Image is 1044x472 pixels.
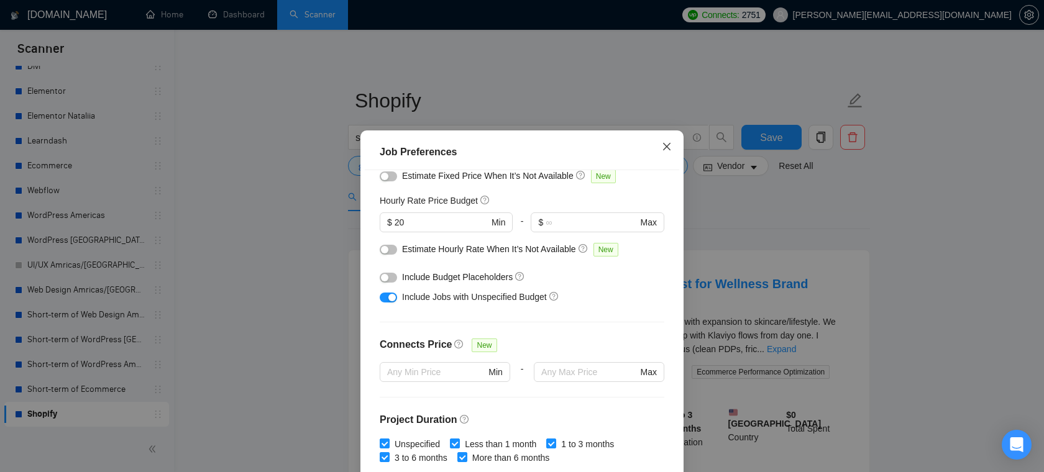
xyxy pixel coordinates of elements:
[488,365,503,379] span: Min
[556,437,619,451] span: 1 to 3 months
[402,292,547,302] span: Include Jobs with Unspecified Budget
[460,437,541,451] span: Less than 1 month
[641,365,657,379] span: Max
[390,451,452,465] span: 3 to 6 months
[579,243,588,253] span: question-circle
[593,243,618,256] span: New
[513,212,531,242] div: -
[480,195,490,205] span: question-circle
[510,362,534,397] div: -
[402,171,574,181] span: Estimate Fixed Price When It’s Not Available
[467,451,555,465] span: More than 6 months
[402,244,576,254] span: Estimate Hourly Rate When It’s Not Available
[460,414,470,424] span: question-circle
[390,437,445,451] span: Unspecified
[549,291,559,301] span: question-circle
[662,142,672,152] span: close
[1002,430,1032,460] div: Open Intercom Messenger
[387,365,486,379] input: Any Min Price
[576,170,586,180] span: question-circle
[395,216,489,229] input: 0
[380,194,478,207] h5: Hourly Rate Price Budget
[641,216,657,229] span: Max
[472,338,497,352] span: New
[380,412,664,427] h4: Project Duration
[492,216,506,229] span: Min
[650,130,684,164] button: Close
[402,272,513,282] span: Include Budget Placeholders
[546,216,638,229] input: ∞
[515,271,525,281] span: question-circle
[541,365,638,379] input: Any Max Price
[380,145,664,160] div: Job Preferences
[538,216,543,229] span: $
[591,170,616,183] span: New
[387,216,392,229] span: $
[454,339,464,349] span: question-circle
[380,337,452,352] h4: Connects Price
